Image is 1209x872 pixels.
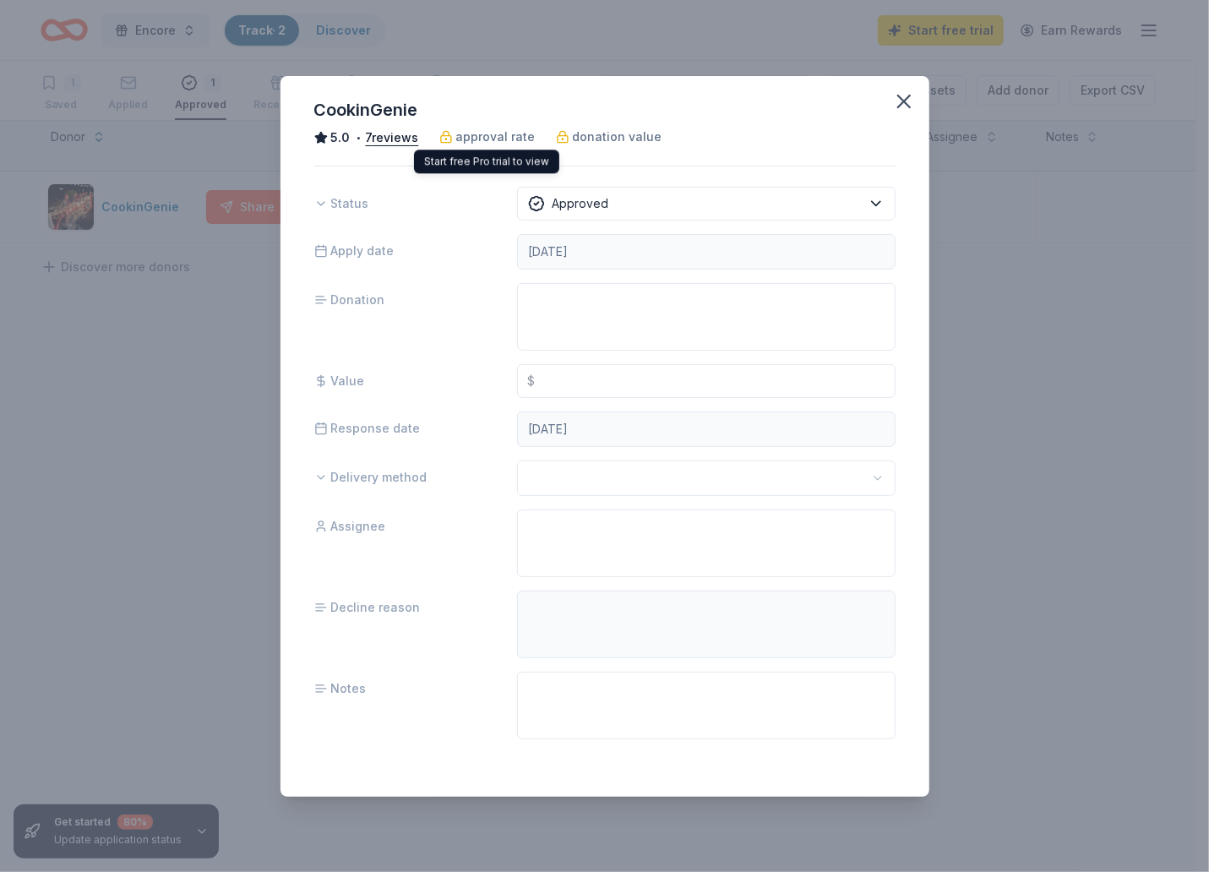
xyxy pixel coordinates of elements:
[439,127,536,147] a: approval rate
[528,419,568,439] div: [DATE]
[414,150,559,173] div: Start free Pro trial to view
[314,679,367,699] span: Notes
[314,193,369,214] span: Status
[517,234,895,270] button: [DATE]
[314,371,365,391] span: Value
[314,418,421,439] span: Response date
[517,411,895,447] button: [DATE]
[314,96,896,123] div: CookinGenie
[314,241,395,261] span: Apply date
[314,597,421,618] span: Decline reason
[314,516,386,537] span: Assignee
[552,193,608,214] span: Approved
[456,127,536,147] span: approval rate
[366,128,419,148] button: 7reviews
[573,127,662,147] span: donation value
[331,128,351,148] span: 5.0
[314,467,428,488] span: Delivery method
[314,290,385,310] span: Donation
[517,187,895,221] button: Approved
[355,131,361,144] span: •
[556,127,662,147] a: donation value
[528,242,568,262] div: [DATE]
